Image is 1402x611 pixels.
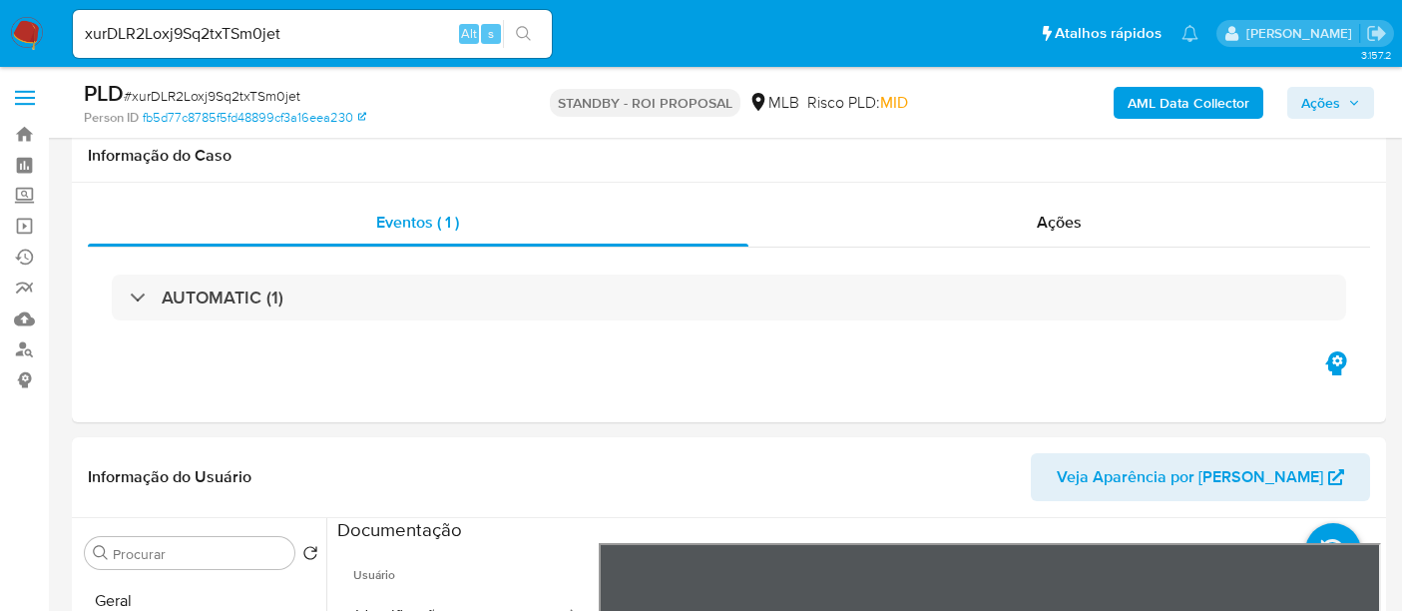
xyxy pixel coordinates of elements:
b: PLD [84,77,124,109]
button: Veja Aparência por [PERSON_NAME] [1031,453,1370,501]
span: Ações [1301,87,1340,119]
a: Notificações [1181,25,1198,42]
h1: Informação do Caso [88,146,1370,166]
h3: AUTOMATIC (1) [162,287,283,308]
div: AUTOMATIC (1) [112,275,1346,320]
input: Procurar [113,545,286,563]
span: Alt [461,24,477,43]
h1: Informação do Usuário [88,467,251,487]
span: Risco PLD: [807,92,908,114]
b: Person ID [84,109,139,127]
button: Ações [1287,87,1374,119]
span: # xurDLR2Loxj9Sq2txTSm0jet [124,86,300,106]
span: Veja Aparência por [PERSON_NAME] [1057,453,1323,501]
span: Eventos ( 1 ) [376,211,459,234]
span: Atalhos rápidos [1055,23,1162,44]
span: MID [880,91,908,114]
span: Ações [1037,211,1082,234]
button: Retornar ao pedido padrão [302,545,318,567]
input: Pesquise usuários ou casos... [73,21,552,47]
p: erico.trevizan@mercadopago.com.br [1246,24,1359,43]
span: s [488,24,494,43]
div: MLB [748,92,799,114]
button: AML Data Collector [1114,87,1263,119]
p: STANDBY - ROI PROPOSAL [550,89,740,117]
a: fb5d77c8785f5fd48899cf3a16eea230 [143,109,366,127]
button: search-icon [503,20,544,48]
b: AML Data Collector [1128,87,1249,119]
a: Sair [1366,23,1387,44]
button: Procurar [93,545,109,561]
